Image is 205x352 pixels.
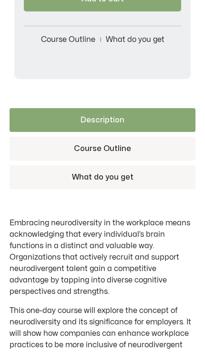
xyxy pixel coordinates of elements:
a: What do you get [10,165,195,189]
a: Description [10,108,195,132]
a: Course Outline [10,137,195,161]
iframe: chat widget [84,331,200,352]
p: Embracing neurodiversity in the workplace means acknowledging that every individual’s brain funct... [10,217,195,297]
a: What do you get [106,36,164,43]
a: Course Outline [41,36,95,43]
